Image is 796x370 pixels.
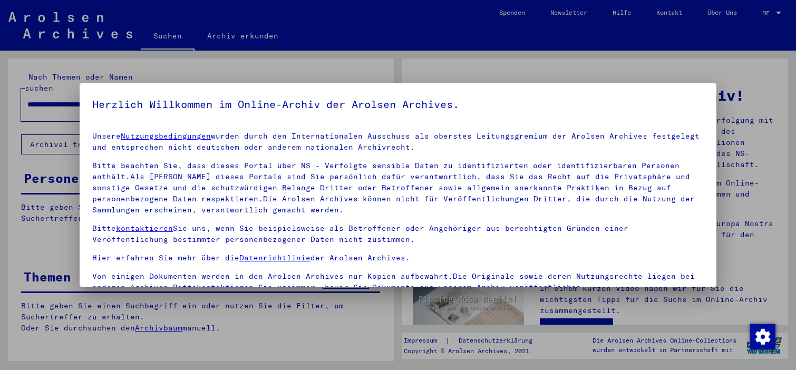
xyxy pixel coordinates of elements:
p: Hier erfahren Sie mehr über die der Arolsen Archives. [92,252,704,264]
a: Datenrichtlinie [239,253,310,262]
p: Bitte beachten Sie, dass dieses Portal über NS - Verfolgte sensible Daten zu identifizierten oder... [92,160,704,216]
img: Zustimmung ändern [750,324,775,349]
p: Bitte Sie uns, wenn Sie beispielsweise als Betroffener oder Angehöriger aus berechtigten Gründen ... [92,223,704,245]
a: Nutzungsbedingungen [121,131,211,141]
a: kontaktieren Sie uns [197,283,292,292]
p: Von einigen Dokumenten werden in den Arolsen Archives nur Kopien aufbewahrt.Die Originale sowie d... [92,271,704,293]
h5: Herzlich Willkommen im Online-Archiv der Arolsen Archives. [92,96,704,113]
p: Unsere wurden durch den Internationalen Ausschuss als oberstes Leitungsgremium der Arolsen Archiv... [92,131,704,153]
a: kontaktieren [116,223,173,233]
